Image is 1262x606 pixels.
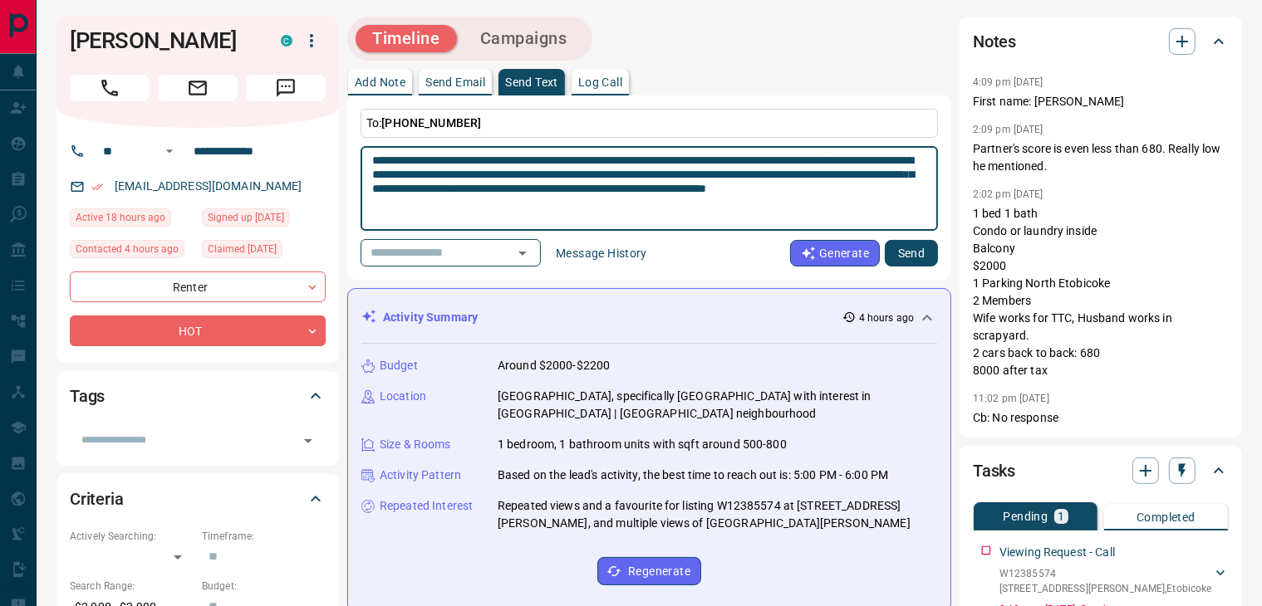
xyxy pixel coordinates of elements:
[70,486,124,512] h2: Criteria
[115,179,302,193] a: [EMAIL_ADDRESS][DOMAIN_NAME]
[76,241,179,257] span: Contacted 4 hours ago
[70,579,194,594] p: Search Range:
[973,188,1043,200] p: 2:02 pm [DATE]
[383,309,478,326] p: Activity Summary
[999,581,1211,596] p: [STREET_ADDRESS][PERSON_NAME] , Etobicoke
[425,76,485,88] p: Send Email
[973,124,1043,135] p: 2:09 pm [DATE]
[973,93,1229,110] p: First name: [PERSON_NAME]
[380,467,461,484] p: Activity Pattern
[999,544,1115,561] p: Viewing Request - Call
[70,271,326,302] div: Renter
[160,141,179,161] button: Open
[158,75,238,101] span: Email
[70,75,150,101] span: Call
[973,393,1049,404] p: 11:02 pm [DATE]
[361,109,938,138] p: To:
[885,240,938,266] button: Send
[380,357,418,374] p: Budget
[355,76,405,88] p: Add Note
[208,241,277,257] span: Claimed [DATE]
[246,75,326,101] span: Message
[281,35,292,46] div: condos.ca
[790,240,880,266] button: Generate
[973,205,1229,379] p: 1 bed 1 bath Condo or laundry inside Balcony $2000 1 Parking North Etobicoke 2 Members Wife works...
[361,302,937,333] div: Activity Summary4 hours ago
[498,388,937,423] p: [GEOGRAPHIC_DATA], specifically [GEOGRAPHIC_DATA] with interest in [GEOGRAPHIC_DATA] | [GEOGRAPHI...
[76,209,165,226] span: Active 18 hours ago
[973,140,1229,175] p: Partner's score is even less than 680. Really low he mentioned.
[973,409,1229,427] p: Cb: No response
[505,76,558,88] p: Send Text
[999,566,1211,581] p: W12385574
[202,579,326,594] p: Budget:
[464,25,584,52] button: Campaigns
[70,529,194,544] p: Actively Searching:
[498,436,787,453] p: 1 bedroom, 1 bathroom units with sqft around 500-800
[380,388,426,405] p: Location
[70,479,326,519] div: Criteria
[380,436,451,453] p: Size & Rooms
[70,240,194,263] div: Fri Sep 12 2025
[973,457,1015,484] h2: Tasks
[498,497,937,532] p: Repeated views and a favourite for listing W12385574 at [STREET_ADDRESS][PERSON_NAME], and multip...
[973,28,1016,55] h2: Notes
[380,497,473,515] p: Repeated Interest
[70,208,194,232] div: Thu Sep 11 2025
[202,240,326,263] div: Sun Sep 07 2025
[356,25,457,52] button: Timeline
[202,208,326,232] div: Sun Sep 07 2025
[578,76,622,88] p: Log Call
[498,467,888,484] p: Based on the lead's activity, the best time to reach out is: 5:00 PM - 6:00 PM
[498,357,610,374] p: Around $2000-$2200
[1058,511,1064,522] p: 1
[1003,511,1048,522] p: Pending
[70,376,326,416] div: Tags
[91,181,103,193] svg: Email Verified
[70,27,256,54] h1: [PERSON_NAME]
[1137,511,1196,523] p: Completed
[208,209,284,226] span: Signed up [DATE]
[973,76,1043,88] p: 4:09 pm [DATE]
[511,242,534,265] button: Open
[297,429,320,452] button: Open
[70,383,105,409] h2: Tags
[859,310,914,325] p: 4 hours ago
[381,116,481,130] span: [PHONE_NUMBER]
[546,240,657,266] button: Message History
[973,22,1229,61] div: Notes
[597,557,701,585] button: Regenerate
[202,529,326,544] p: Timeframe:
[999,563,1229,599] div: W12385574[STREET_ADDRESS][PERSON_NAME],Etobicoke
[973,451,1229,491] div: Tasks
[70,315,326,346] div: HOT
